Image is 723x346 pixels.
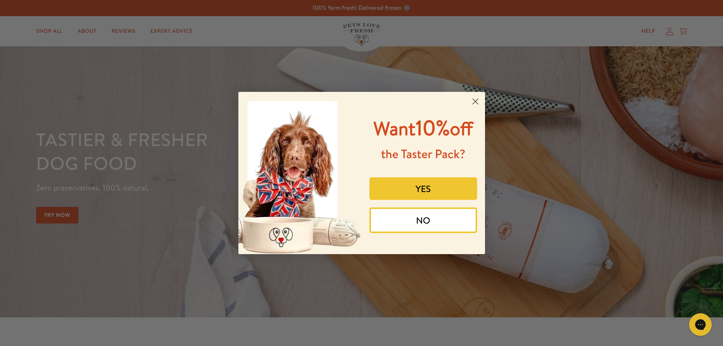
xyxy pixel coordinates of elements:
[238,92,362,254] img: 8afefe80-1ef6-417a-b86b-9520c2248d41.jpeg
[685,311,715,338] iframe: Gorgias live chat messenger
[369,207,477,233] button: NO
[450,116,473,142] span: off
[374,113,473,142] span: 10%
[374,116,416,142] span: Want
[469,95,482,108] button: Close dialog
[381,146,465,162] span: the Taster Pack?
[369,177,477,200] button: YES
